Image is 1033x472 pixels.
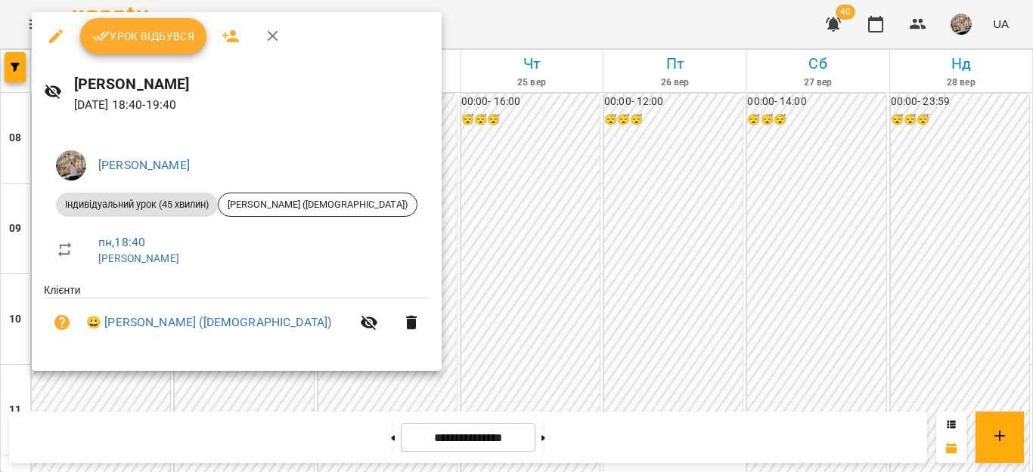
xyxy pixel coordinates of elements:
h6: [PERSON_NAME] [74,72,430,96]
button: Візит ще не сплачено. Додати оплату? [44,304,80,341]
a: пн , 18:40 [98,235,145,249]
ul: Клієнти [44,282,430,353]
a: 😀 [PERSON_NAME] ([DEMOGRAPHIC_DATA]) [86,313,331,332]
span: [PERSON_NAME] ([DEMOGRAPHIC_DATA]) [219,198,417,211]
p: [DATE] 18:40 - 19:40 [74,96,430,114]
a: [PERSON_NAME] [98,158,190,172]
button: Урок відбувся [80,18,207,54]
span: Урок відбувся [92,27,195,45]
a: [PERSON_NAME] [98,252,179,264]
div: [PERSON_NAME] ([DEMOGRAPHIC_DATA]) [218,193,417,217]
img: 3b46f58bed39ef2acf68cc3a2c968150.jpeg [56,150,86,180]
span: Індивідуальний урок (45 хвилин) [56,198,218,211]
